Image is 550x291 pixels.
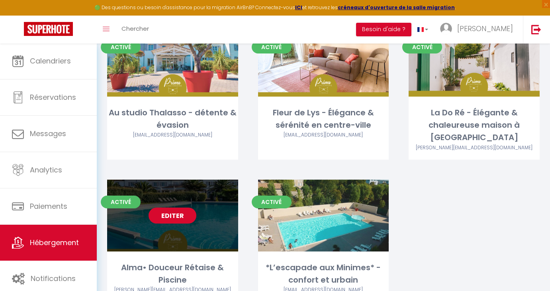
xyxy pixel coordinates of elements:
[258,261,389,287] div: *L’escapade aux Minimes* - confort et urbain
[30,129,66,139] span: Messages
[295,4,302,11] a: ICI
[30,92,76,102] span: Réservations
[6,3,30,27] button: Ouvrir le widget de chat LiveChat
[30,56,71,66] span: Calendriers
[101,41,141,53] span: Activé
[30,238,79,247] span: Hébergement
[258,131,389,139] div: Airbnb
[101,196,141,208] span: Activé
[402,41,442,53] span: Activé
[107,131,238,139] div: Airbnb
[409,107,540,144] div: La Do Ré - Élégante & chaleureuse maison à [GEOGRAPHIC_DATA]
[531,24,541,34] img: logout
[115,16,155,44] a: Chercher
[338,4,455,11] a: créneaux d'ouverture de la salle migration
[31,273,76,283] span: Notifications
[457,24,513,34] span: [PERSON_NAME]
[121,24,149,33] span: Chercher
[30,165,62,175] span: Analytics
[434,16,523,44] a: ... [PERSON_NAME]
[107,107,238,132] div: Au studio Thalasso - détente & évasion
[252,196,292,208] span: Activé
[252,41,292,53] span: Activé
[149,208,196,224] a: Editer
[356,23,411,36] button: Besoin d'aide ?
[107,261,238,287] div: Alma• Douceur Rétaise & Piscine
[24,22,73,36] img: Super Booking
[440,23,452,35] img: ...
[30,201,67,211] span: Paiements
[258,107,389,132] div: Fleur de Lys - Élégance & sérénité en centre-ville
[409,144,540,152] div: Airbnb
